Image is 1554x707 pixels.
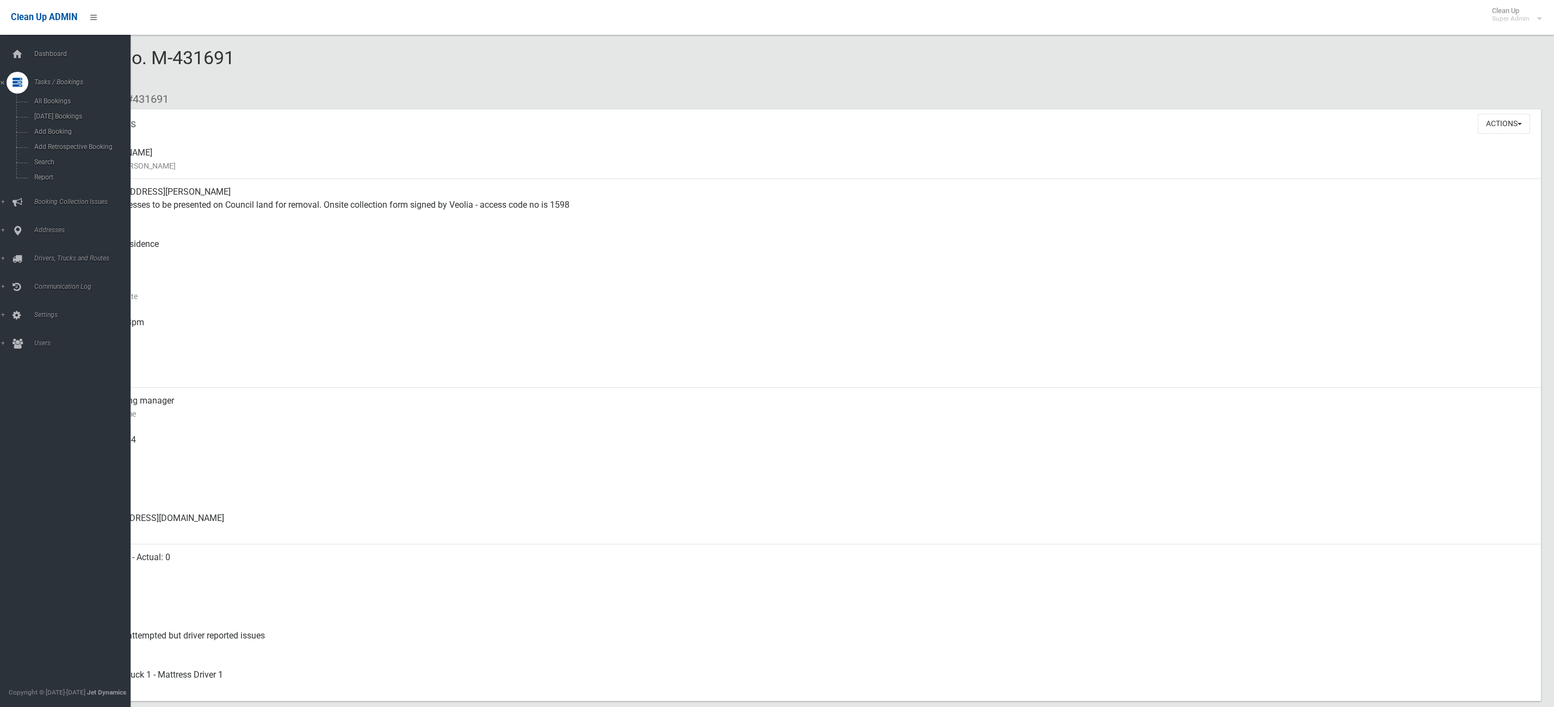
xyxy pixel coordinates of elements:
small: Super Admin [1492,15,1530,23]
span: Clean Up [1487,7,1540,23]
span: [DATE] Bookings [31,113,134,120]
small: Address [87,212,1532,225]
span: Settings [31,311,143,319]
span: Add Booking [31,128,134,135]
small: Collection Date [87,290,1532,303]
li: #431691 [119,89,169,109]
small: Items [87,564,1532,577]
div: [STREET_ADDRESS][PERSON_NAME] Mattresses to be presented on Council land for removal. Onsite coll... [87,179,1532,231]
small: Landline [87,486,1532,499]
div: Mattress Truck 1 - Mattress Driver 1 [87,662,1532,701]
small: Assigned To [87,681,1532,694]
div: [DATE] 1:53pm [87,309,1532,349]
span: Search [31,158,134,166]
small: Oversized [87,603,1532,616]
strong: Jet Dynamics [87,689,126,696]
div: [EMAIL_ADDRESS][DOMAIN_NAME] [87,505,1532,544]
span: Add Retrospective Booking [31,143,134,151]
span: Clean Up ADMIN [11,12,77,22]
span: Users [31,339,143,347]
span: Tasks / Bookings [31,78,143,86]
div: [DATE] [87,349,1532,388]
small: Name of [PERSON_NAME] [87,159,1532,172]
span: Communication Log [31,283,143,290]
span: Dashboard [31,50,143,58]
div: None given [87,466,1532,505]
div: Mattress: 1 - Actual: 0 [87,544,1532,584]
div: No [87,584,1532,623]
div: Front of Residence [87,231,1532,270]
div: [PERSON_NAME] [87,140,1532,179]
small: Collected At [87,329,1532,342]
div: 0417278454 [87,427,1532,466]
span: Booking No. M-431691 [48,47,234,89]
div: taha building manager [87,388,1532,427]
small: Pickup Point [87,251,1532,264]
span: All Bookings [31,97,134,105]
small: Zone [87,368,1532,381]
small: Email [87,525,1532,538]
a: [EMAIL_ADDRESS][DOMAIN_NAME]Email [48,505,1541,544]
button: Actions [1478,114,1530,134]
small: Status [87,642,1532,655]
span: Report [31,173,134,181]
span: Addresses [31,226,143,234]
div: Collection attempted but driver reported issues [87,623,1532,662]
span: Drivers, Trucks and Routes [31,255,143,262]
div: [DATE] [87,270,1532,309]
span: Booking Collection Issues [31,198,143,206]
span: Copyright © [DATE]-[DATE] [9,689,85,696]
small: Mobile [87,446,1532,460]
small: Contact Name [87,407,1532,420]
